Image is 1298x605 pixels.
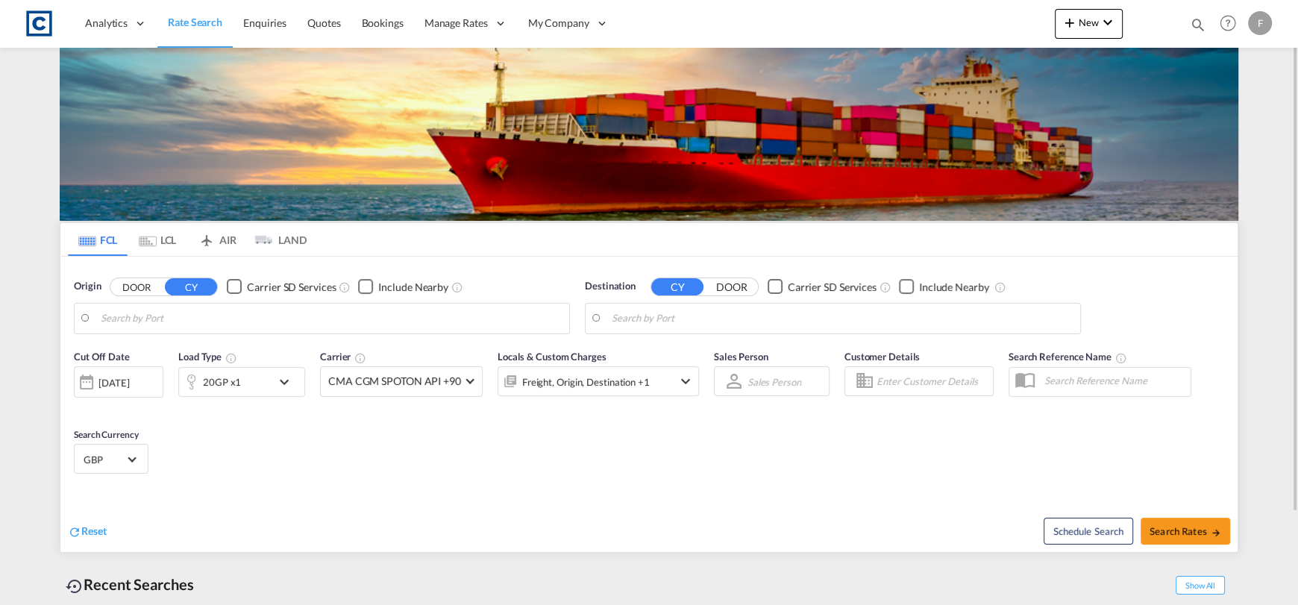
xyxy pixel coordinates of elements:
md-icon: The selected Trucker/Carrierwill be displayed in the rate results If the rates are from another f... [354,352,366,364]
span: Show All [1176,576,1225,595]
span: Manage Rates [424,16,488,31]
md-icon: icon-refresh [68,525,81,539]
span: Rate Search [168,16,222,28]
md-icon: icon-chevron-down [275,373,301,391]
div: 20GP x1 [203,372,241,392]
md-checkbox: Checkbox No Ink [899,279,989,295]
div: F [1248,11,1272,35]
div: Include Nearby [919,280,989,295]
md-icon: icon-backup-restore [66,577,84,595]
span: Reset [81,524,107,537]
div: [DATE] [98,376,129,389]
button: Search Ratesicon-arrow-right [1141,518,1230,545]
md-icon: icon-plus 400-fg [1061,13,1079,31]
md-icon: Unchecked: Ignores neighbouring ports when fetching rates.Checked : Includes neighbouring ports w... [451,281,463,293]
span: Analytics [85,16,128,31]
input: Search Reference Name [1037,369,1191,392]
span: Search Currency [74,429,139,440]
md-icon: icon-chevron-down [1099,13,1117,31]
div: Recent Searches [60,568,200,601]
span: Quotes [307,16,340,29]
div: 20GP x1icon-chevron-down [178,367,305,397]
div: icon-magnify [1190,16,1206,39]
md-icon: Unchecked: Ignores neighbouring ports when fetching rates.Checked : Includes neighbouring ports w... [994,281,1006,293]
img: 1fdb9190129311efbfaf67cbb4249bed.jpeg [22,7,56,40]
span: Search Rates [1150,525,1221,537]
div: Include Nearby [378,280,448,295]
button: DOOR [110,278,163,295]
input: Search by Port [101,307,562,330]
md-pagination-wrapper: Use the left and right arrow keys to navigate between tabs [68,223,307,256]
span: Carrier [320,351,366,363]
span: My Company [528,16,589,31]
md-checkbox: Checkbox No Ink [227,279,336,295]
span: CMA CGM SPOTON API +90 [328,374,461,389]
button: Note: By default Schedule search will only considerorigin ports, destination ports and cut off da... [1044,518,1133,545]
md-tab-item: LAND [247,223,307,256]
span: GBP [84,453,125,466]
button: icon-plus 400-fgNewicon-chevron-down [1055,9,1123,39]
md-datepicker: Select [74,396,85,416]
md-icon: Unchecked: Search for CY (Container Yard) services for all selected carriers.Checked : Search for... [880,281,891,293]
md-tab-item: FCL [68,223,128,256]
span: Bookings [362,16,404,29]
md-tab-item: LCL [128,223,187,256]
md-select: Sales Person [746,371,803,392]
span: Origin [74,279,101,294]
div: Freight Origin Destination Factory Stuffingicon-chevron-down [498,366,699,396]
span: Customer Details [844,351,920,363]
md-icon: icon-chevron-down [677,372,695,390]
div: Carrier SD Services [788,280,877,295]
md-select: Select Currency: £ GBPUnited Kingdom Pound [82,448,140,470]
md-checkbox: Checkbox No Ink [768,279,877,295]
span: Destination [585,279,636,294]
button: CY [651,278,703,295]
input: Enter Customer Details [877,370,988,392]
span: Help [1215,10,1241,36]
md-icon: Your search will be saved by the below given name [1115,352,1127,364]
span: Search Reference Name [1009,351,1127,363]
span: New [1061,16,1117,28]
div: icon-refreshReset [68,524,107,540]
span: Cut Off Date [74,351,130,363]
span: Sales Person [714,351,768,363]
button: CY [165,278,217,295]
div: Freight Origin Destination Factory Stuffing [522,372,650,392]
span: Load Type [178,351,237,363]
span: Locals & Custom Charges [498,351,606,363]
button: DOOR [706,278,758,295]
md-icon: icon-information-outline [225,352,237,364]
div: Carrier SD Services [247,280,336,295]
input: Search by Port [612,307,1073,330]
div: Origin DOOR CY Checkbox No InkUnchecked: Search for CY (Container Yard) services for all selected... [60,257,1238,552]
span: Enquiries [243,16,286,29]
md-icon: icon-arrow-right [1211,527,1221,538]
md-icon: Unchecked: Search for CY (Container Yard) services for all selected carriers.Checked : Search for... [339,281,351,293]
md-icon: icon-magnify [1190,16,1206,33]
div: Help [1215,10,1248,37]
md-tab-item: AIR [187,223,247,256]
md-checkbox: Checkbox No Ink [358,279,448,295]
img: LCL+%26+FCL+BACKGROUND.png [60,48,1238,221]
md-icon: icon-airplane [198,231,216,242]
div: [DATE] [74,366,163,398]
